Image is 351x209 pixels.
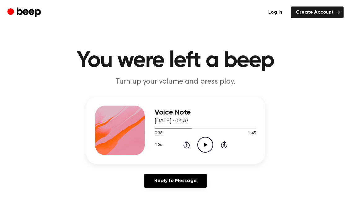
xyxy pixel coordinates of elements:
[144,174,206,188] a: Reply to Message
[291,7,344,18] a: Create Account
[17,50,334,72] h1: You were left a beep
[155,118,189,124] span: [DATE] · 08:39
[7,7,42,19] a: Beep
[248,130,256,137] span: 1:45
[263,7,287,18] a: Log in
[57,77,295,87] p: Turn up your volume and press play.
[155,130,163,137] span: 0:38
[155,140,164,150] button: 1.0x
[155,108,256,117] h3: Voice Note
